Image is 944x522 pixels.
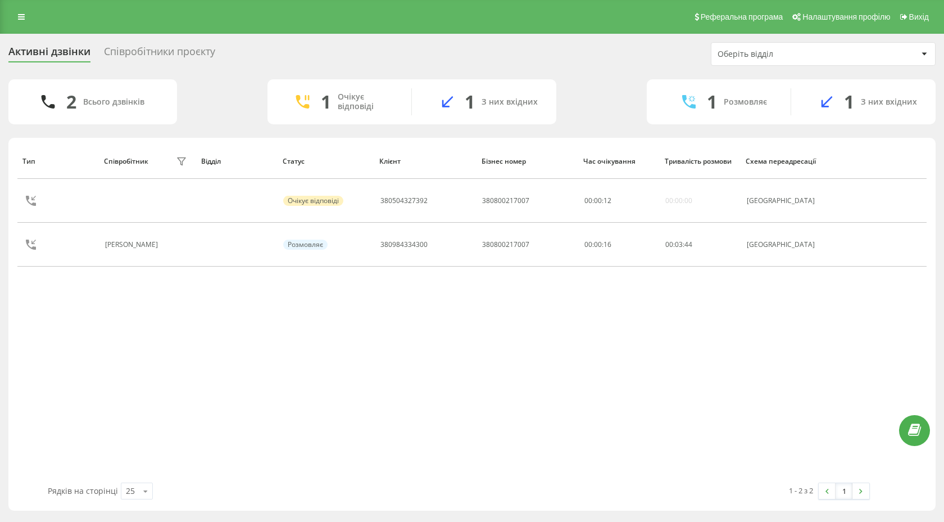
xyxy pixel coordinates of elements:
span: 12 [603,196,611,205]
div: Клієнт [379,157,471,165]
div: [GEOGRAPHIC_DATA] [747,197,839,205]
div: 380800217007 [482,197,529,205]
div: Співробітники проєкту [104,46,215,63]
div: 380504327392 [380,197,428,205]
div: [GEOGRAPHIC_DATA] [747,241,839,249]
div: Всього дзвінків [83,97,144,107]
div: Оберіть відділ [718,49,852,59]
div: 1 [707,91,717,112]
div: 380800217007 [482,241,529,249]
div: Схема переадресації [746,157,840,165]
div: Бізнес номер [482,157,573,165]
div: 2 [66,91,76,112]
div: 1 [321,91,331,112]
div: Статус [283,157,369,165]
span: Вихід [909,12,929,21]
span: Рядків на сторінці [48,485,118,496]
div: 1 [465,91,475,112]
div: 00:00:16 [584,241,653,249]
span: Налаштування профілю [802,12,890,21]
div: Розмовляє [724,97,767,107]
div: Тип [22,157,93,165]
div: 25 [126,485,135,497]
div: Тривалість розмови [665,157,736,165]
div: : : [665,241,692,249]
span: 00 [665,240,673,249]
div: Відділ [201,157,272,165]
div: Розмовляє [283,240,328,250]
div: : : [584,197,611,205]
div: 00:00:00 [665,197,692,205]
div: 1 [844,91,854,112]
div: Очікує відповіді [283,196,343,206]
span: 03 [675,240,683,249]
div: З них вхідних [482,97,538,107]
a: 1 [836,483,852,499]
span: 00 [584,196,592,205]
div: 1 - 2 з 2 [789,485,813,496]
span: Реферальна програма [701,12,783,21]
div: Час очікування [583,157,654,165]
div: 380984334300 [380,241,428,249]
span: 00 [594,196,602,205]
div: Активні дзвінки [8,46,90,63]
div: [PERSON_NAME] [105,241,161,249]
span: 44 [684,240,692,249]
div: Співробітник [104,157,148,165]
div: Очікує відповіді [338,92,394,111]
div: З них вхідних [861,97,917,107]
